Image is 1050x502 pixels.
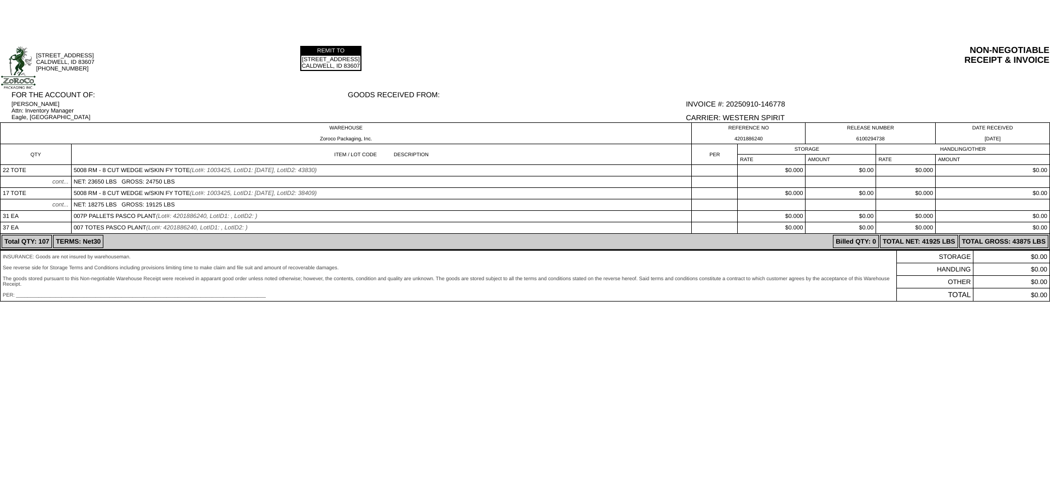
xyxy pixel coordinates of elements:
[876,211,936,222] td: $0.000
[301,47,361,55] td: REMIT TO
[1,46,36,90] img: logoSmallFull.jpg
[876,222,936,234] td: $0.000
[71,165,692,176] td: 5008 RM - 8 CUT WEDGE w/SKIN FY TOTE
[1,165,72,176] td: 22 TOTE
[11,91,347,99] div: FOR THE ACCOUNT OF:
[876,165,936,176] td: $0.000
[301,56,361,70] td: [STREET_ADDRESS] CALDWELL, ID 83607
[53,235,103,248] td: TERMS: Net30
[738,165,806,176] td: $0.000
[896,263,973,276] td: HANDLING
[1,211,72,222] td: 31 EA
[1,188,72,199] td: 17 TOTE
[738,222,806,234] td: $0.000
[880,235,958,248] td: TOTAL NET: 41925 LBS
[973,251,1050,263] td: $0.00
[936,222,1050,234] td: $0.00
[1,144,72,165] td: QTY
[71,176,692,188] td: NET: 23650 LBS GROSS: 24750 LBS
[71,211,692,222] td: 007P PALLETS PASCO PLANT
[876,155,936,165] td: RATE
[156,213,257,220] span: (Lot#: 4201886240, LotID1: , LotID2: )
[738,211,806,222] td: $0.000
[738,155,806,165] td: RATE
[738,144,876,155] td: STORAGE
[896,251,973,263] td: STORAGE
[738,188,806,199] td: $0.000
[1,123,692,144] td: WAREHOUSE Zoroco Packaging, Inc.
[959,235,1048,248] td: TOTAL GROSS: 43875 LBS
[71,144,692,165] td: ITEM / LOT CODE DESCRIPTION
[71,188,692,199] td: 5008 RM - 8 CUT WEDGE w/SKIN FY TOTE
[936,211,1050,222] td: $0.00
[71,222,692,234] td: 007 TOTES PASCO PLANT
[348,91,685,99] div: GOODS RECEIVED FROM:
[973,276,1050,288] td: $0.00
[146,225,247,231] span: (Lot#: 4201886240, LotID1: , LotID2: )
[806,165,876,176] td: $0.00
[686,114,1049,122] div: CARRIER: WESTERN SPIRIT
[52,179,69,185] span: cont...
[806,123,936,144] td: RELEASE NUMBER 6100294738
[936,188,1050,199] td: $0.00
[936,155,1050,165] td: AMOUNT
[806,188,876,199] td: $0.00
[806,211,876,222] td: $0.00
[936,123,1050,144] td: DATE RECEIVED [DATE]
[190,167,317,174] span: (Lot#: 1003425, LotID1: [DATE], LotID2: 43830)
[52,202,69,208] span: cont...
[896,288,973,302] td: TOTAL
[692,144,738,165] td: PER
[876,144,1050,155] td: HANDLING/OTHER
[616,46,1049,66] div: NON-NEGOTIABLE RECEIPT & INVOICE
[876,188,936,199] td: $0.000
[973,288,1050,302] td: $0.00
[896,276,973,288] td: OTHER
[71,199,692,211] td: NET: 18275 LBS GROSS: 19125 LBS
[1,222,72,234] td: 37 EA
[3,254,894,298] div: INSURANCE: Goods are not insured by warehouseman. See reverse side for Storage Terms and Conditio...
[686,100,1049,108] div: INVOICE #: 20250910-146778
[190,190,317,197] span: (Lot#: 1003425, LotID1: [DATE], LotID2: 38409)
[936,165,1050,176] td: $0.00
[2,235,52,248] td: Total QTY: 107
[806,155,876,165] td: AMOUNT
[11,101,347,121] div: [PERSON_NAME] Attn: Inventory Manager Eagle, [GEOGRAPHIC_DATA]
[833,235,879,248] td: Billed QTY: 0
[973,263,1050,276] td: $0.00
[806,222,876,234] td: $0.00
[692,123,806,144] td: REFERENCE NO 4201886240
